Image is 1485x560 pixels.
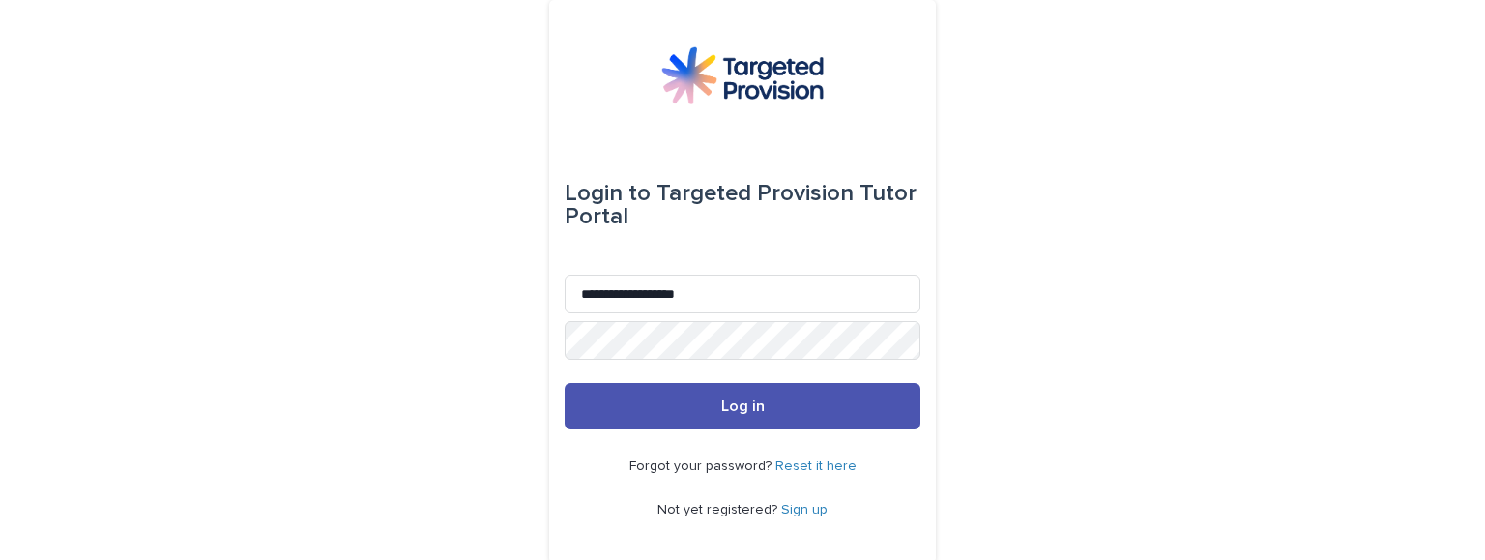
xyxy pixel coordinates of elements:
[657,503,781,516] span: Not yet registered?
[781,503,828,516] a: Sign up
[565,383,920,429] button: Log in
[565,182,651,205] span: Login to
[629,459,775,473] span: Forgot your password?
[775,459,857,473] a: Reset it here
[721,398,765,414] span: Log in
[661,46,824,104] img: M5nRWzHhSzIhMunXDL62
[565,166,920,244] div: Targeted Provision Tutor Portal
